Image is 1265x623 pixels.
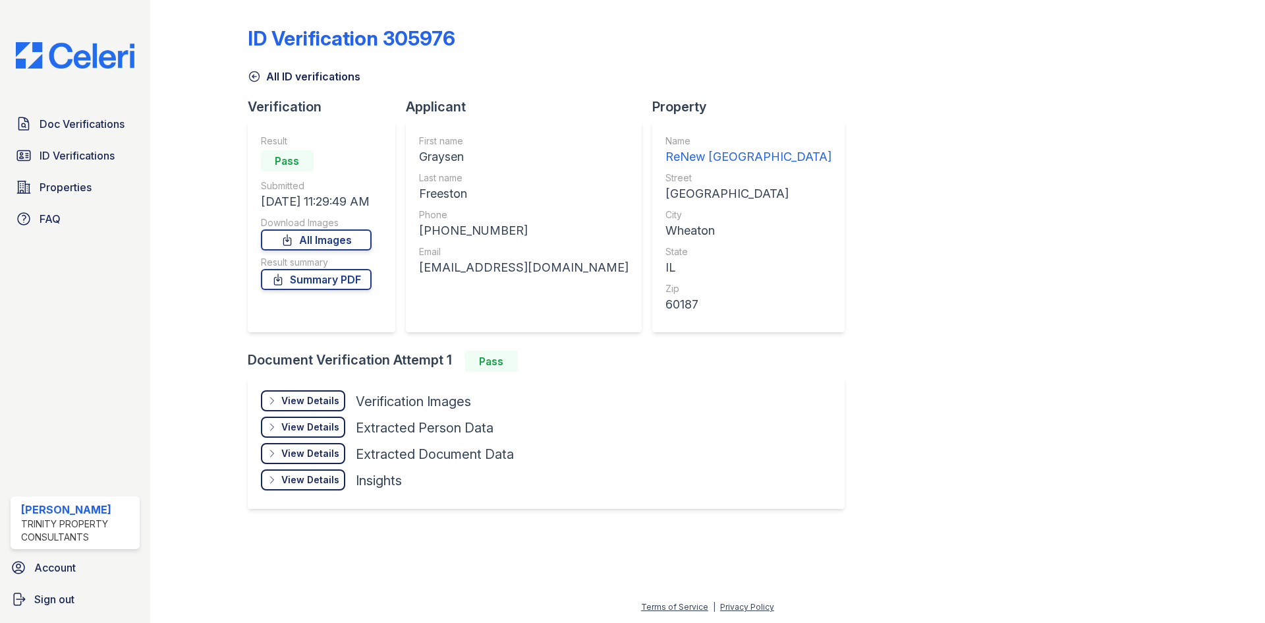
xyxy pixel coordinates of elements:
div: [GEOGRAPHIC_DATA] [665,185,831,203]
div: Pass [465,351,518,372]
div: | [713,602,716,612]
img: CE_Logo_Blue-a8612792a0a2168367f1c8372b55b34899dd931a85d93a1a3d3e32e68fde9ad4.png [5,42,145,69]
div: Verification Images [356,392,471,411]
div: Insights [356,471,402,490]
div: Graysen [419,148,629,166]
div: ID Verification 305976 [248,26,455,50]
div: [DATE] 11:29:49 AM [261,193,372,211]
span: Properties [40,179,92,195]
div: View Details [281,473,339,487]
a: All ID verifications [248,69,360,84]
a: Privacy Policy [720,602,774,612]
div: IL [665,258,831,277]
a: Doc Verifications [11,111,140,137]
a: FAQ [11,206,140,232]
span: Account [34,560,76,576]
span: FAQ [40,211,61,227]
span: ID Verifications [40,148,115,163]
div: Pass [261,150,314,171]
div: Trinity Property Consultants [21,518,134,544]
div: Result [261,134,372,148]
div: Document Verification Attempt 1 [248,351,855,372]
div: City [665,208,831,222]
div: Applicant [406,98,652,116]
a: Account [5,554,145,581]
div: Wheaton [665,222,831,240]
div: [PHONE_NUMBER] [419,222,629,240]
a: Name ReNew [GEOGRAPHIC_DATA] [665,134,831,166]
div: Zip [665,282,831,295]
a: Summary PDF [261,269,372,290]
a: All Images [261,229,372,251]
div: [PERSON_NAME] [21,502,134,518]
div: Result summary [261,256,372,269]
div: Last name [419,171,629,185]
a: Properties [11,174,140,200]
div: Email [419,245,629,258]
div: State [665,245,831,258]
div: Verification [248,98,406,116]
span: Sign out [34,591,74,607]
div: View Details [281,394,339,407]
div: View Details [281,421,339,434]
a: ID Verifications [11,142,140,169]
span: Doc Verifications [40,116,125,132]
a: Sign out [5,586,145,612]
div: Phone [419,208,629,222]
div: Download Images [261,216,372,229]
div: Street [665,171,831,185]
div: ReNew [GEOGRAPHIC_DATA] [665,148,831,166]
a: Terms of Service [641,602,708,612]
div: Property [652,98,855,116]
div: [EMAIL_ADDRESS][DOMAIN_NAME] [419,258,629,277]
div: Extracted Person Data [356,419,493,437]
div: Name [665,134,831,148]
div: Extracted Document Data [356,445,514,463]
div: Submitted [261,179,372,193]
div: First name [419,134,629,148]
div: View Details [281,447,339,460]
div: 60187 [665,295,831,314]
div: Freeston [419,185,629,203]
